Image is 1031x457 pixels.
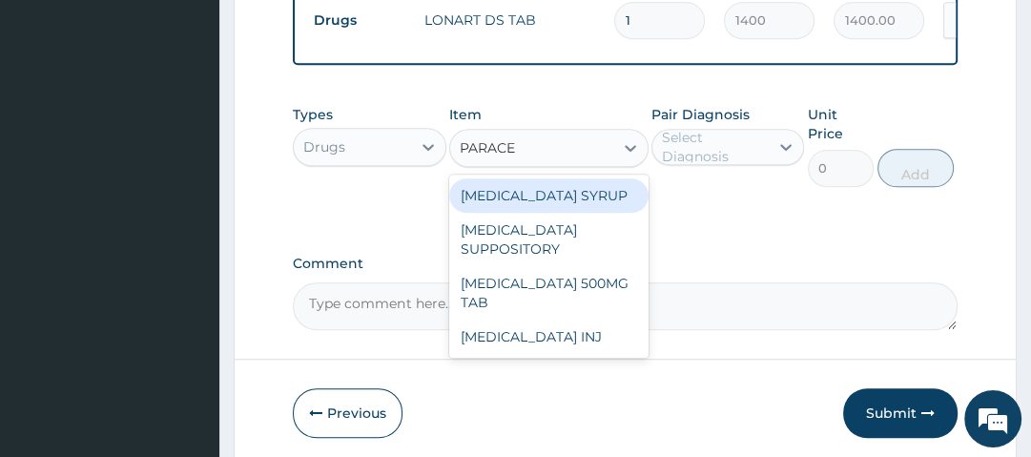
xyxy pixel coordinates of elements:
label: Item [449,105,482,124]
img: d_794563401_company_1708531726252_794563401 [35,95,77,143]
label: Unit Price [808,105,875,143]
td: Drugs [304,3,414,38]
td: LONART DS TAB [414,1,605,39]
button: Previous [293,388,402,438]
button: Add [877,149,954,187]
label: Comment [293,256,957,272]
div: Minimize live chat window [313,10,359,55]
div: Drugs [303,137,345,156]
label: Types [293,107,333,123]
div: [MEDICAL_DATA] SUPPOSITORY [449,213,649,266]
div: [MEDICAL_DATA] INJ [449,320,649,354]
div: [MEDICAL_DATA] 500MG TAB [449,266,649,320]
div: [MEDICAL_DATA] SYRUP [449,178,649,213]
div: Chat with us now [99,107,320,132]
button: Submit [843,388,958,438]
textarea: Type your message and hit 'Enter' [10,277,363,343]
div: Select Diagnosis [662,128,767,166]
span: We're online! [111,118,263,311]
label: Pair Diagnosis [651,105,750,124]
